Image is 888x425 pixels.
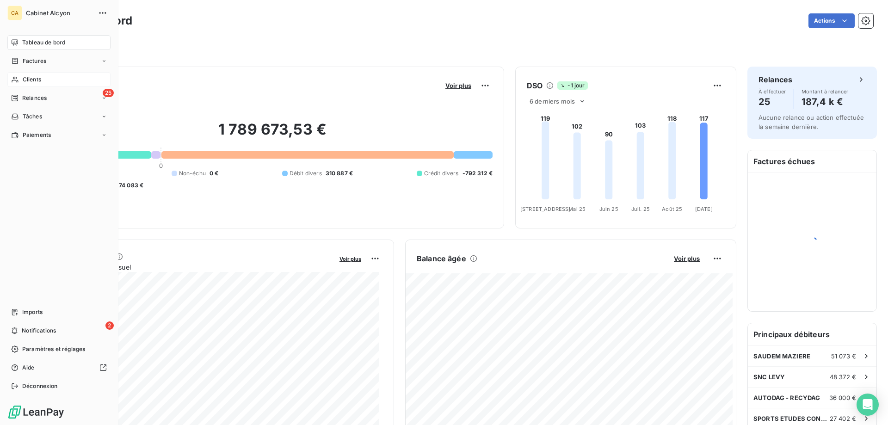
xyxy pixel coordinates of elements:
[662,206,682,212] tspan: Août 25
[445,82,471,89] span: Voir plus
[462,169,493,178] span: -792 312 €
[22,308,43,316] span: Imports
[22,94,47,102] span: Relances
[830,415,856,422] span: 27 402 €
[424,169,459,178] span: Crédit divers
[631,206,650,212] tspan: Juil. 25
[530,98,575,105] span: 6 derniers mois
[159,162,163,169] span: 0
[23,57,46,65] span: Factures
[674,255,700,262] span: Voir plus
[7,360,111,375] a: Aide
[52,120,493,148] h2: 1 789 673,53 €
[179,169,206,178] span: Non-échu
[748,150,876,172] h6: Factures échues
[23,112,42,121] span: Tâches
[857,394,879,416] div: Open Intercom Messenger
[26,9,92,17] span: Cabinet Alcyon
[802,89,849,94] span: Montant à relancer
[695,206,713,212] tspan: [DATE]
[758,74,792,85] h6: Relances
[290,169,322,178] span: Débit divers
[520,206,570,212] tspan: [STREET_ADDRESS]
[443,81,474,90] button: Voir plus
[326,169,353,178] span: 310 887 €
[831,352,856,360] span: 51 073 €
[103,89,114,97] span: 25
[210,169,218,178] span: 0 €
[339,256,361,262] span: Voir plus
[22,38,65,47] span: Tableau de bord
[753,415,830,422] span: SPORTS ETUDES CONCEPT
[52,262,333,272] span: Chiffre d'affaires mensuel
[802,94,849,109] h4: 187,4 k €
[753,394,820,401] span: AUTODAG - RECYDAG
[753,373,785,381] span: SNC LEVY
[758,89,786,94] span: À effectuer
[758,94,786,109] h4: 25
[829,394,856,401] span: 36 000 €
[22,382,58,390] span: Déconnexion
[22,363,35,372] span: Aide
[337,254,364,263] button: Voir plus
[23,75,41,84] span: Clients
[116,181,143,190] span: -74 083 €
[527,80,543,91] h6: DSO
[753,352,810,360] span: SAUDEM MAZIERE
[748,323,876,345] h6: Principaux débiteurs
[808,13,855,28] button: Actions
[22,326,56,335] span: Notifications
[22,345,85,353] span: Paramètres et réglages
[417,253,466,264] h6: Balance âgée
[557,81,587,90] span: -1 jour
[7,405,65,419] img: Logo LeanPay
[830,373,856,381] span: 48 372 €
[758,114,864,130] span: Aucune relance ou action effectuée la semaine dernière.
[568,206,586,212] tspan: Mai 25
[23,131,51,139] span: Paiements
[671,254,703,263] button: Voir plus
[105,321,114,330] span: 2
[7,6,22,20] div: CA
[599,206,618,212] tspan: Juin 25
